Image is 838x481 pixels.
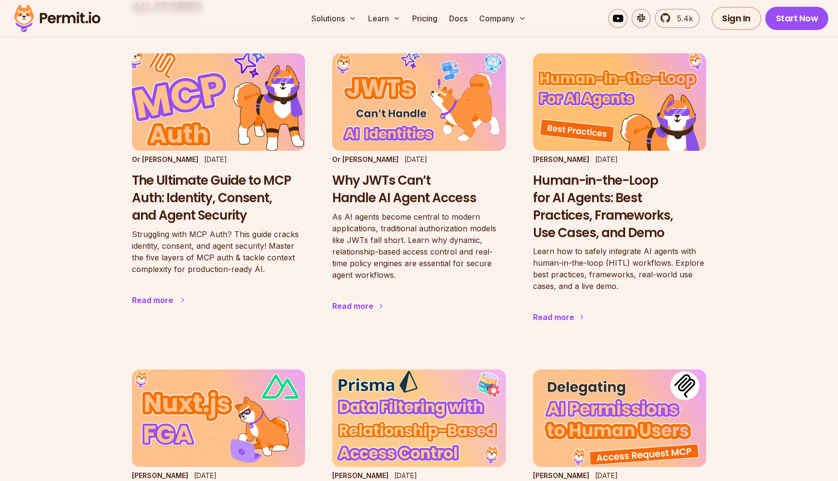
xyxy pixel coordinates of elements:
[194,471,217,480] time: [DATE]
[408,9,441,28] a: Pricing
[332,369,505,467] img: Prisma ORM Data Filtering with ReBAC
[475,9,530,28] button: Company
[132,53,305,325] a: The Ultimate Guide to MCP Auth: Identity, Consent, and Agent SecurityOr [PERSON_NAME][DATE]The Ul...
[332,300,373,312] div: Read more
[533,172,706,241] h3: Human-in-the-Loop for AI Agents: Best Practices, Frameworks, Use Cases, and Demo
[533,311,574,323] div: Read more
[132,155,198,164] p: Or [PERSON_NAME]
[404,155,427,163] time: [DATE]
[711,7,761,30] a: Sign In
[533,369,706,467] img: Delegating AI Permissions to Human Users with Permit.io’s Access Request MCP
[533,471,589,481] p: [PERSON_NAME]
[765,7,829,30] a: Start Now
[533,53,706,151] img: Human-in-the-Loop for AI Agents: Best Practices, Frameworks, Use Cases, and Demo
[332,53,505,151] img: Why JWTs Can’t Handle AI Agent Access
[671,13,693,24] span: 5.4k
[132,172,305,224] h3: The Ultimate Guide to MCP Auth: Identity, Consent, and Agent Security
[132,228,305,275] p: Struggling with MCP Auth? This guide cracks identity, consent, and agent security! Master the fiv...
[204,155,227,163] time: [DATE]
[332,471,388,481] p: [PERSON_NAME]
[394,471,417,480] time: [DATE]
[332,53,505,331] a: Why JWTs Can’t Handle AI Agent AccessOr [PERSON_NAME][DATE]Why JWTs Can’t Handle AI Agent AccessA...
[132,471,188,481] p: [PERSON_NAME]
[132,294,173,306] div: Read more
[595,471,618,480] time: [DATE]
[364,9,404,28] button: Learn
[533,155,589,164] p: [PERSON_NAME]
[445,9,471,28] a: Docs
[595,155,618,163] time: [DATE]
[533,53,706,342] a: Human-in-the-Loop for AI Agents: Best Practices, Frameworks, Use Cases, and Demo[PERSON_NAME][DAT...
[132,369,305,467] img: Implementing Fine-Grained Nuxt Authorization
[307,9,360,28] button: Solutions
[332,155,399,164] p: Or [PERSON_NAME]
[332,172,505,207] h3: Why JWTs Can’t Handle AI Agent Access
[533,245,706,292] p: Learn how to safely integrate AI agents with human-in-the-loop (HITL) workflows. Explore best pra...
[123,48,314,156] img: The Ultimate Guide to MCP Auth: Identity, Consent, and Agent Security
[655,9,700,28] a: 5.4k
[332,211,505,281] p: As AI agents become central to modern applications, traditional authorization models like JWTs fa...
[10,2,105,35] img: Permit logo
